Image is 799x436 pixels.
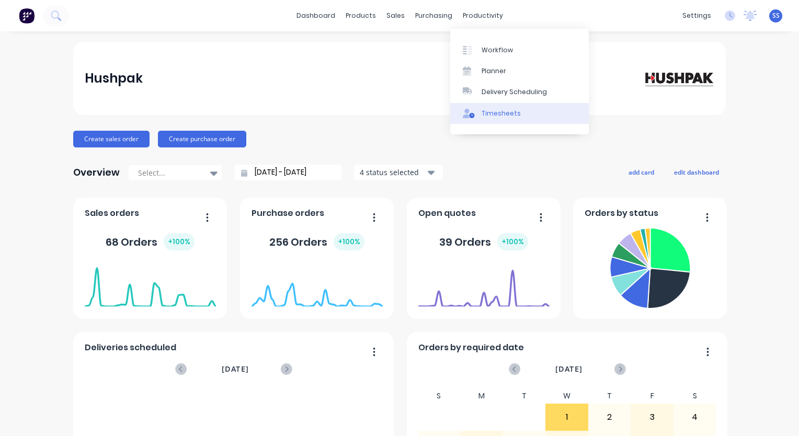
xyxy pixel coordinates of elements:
div: productivity [458,8,508,24]
a: Timesheets [450,103,589,124]
div: + 100 % [497,233,528,250]
button: Create sales order [73,131,150,147]
div: products [340,8,381,24]
span: Sales orders [85,207,139,220]
button: edit dashboard [667,165,726,179]
div: 39 Orders [439,233,528,250]
a: Delivery Scheduling [450,82,589,102]
span: Orders by status [585,207,658,220]
div: T [503,388,546,404]
button: Create purchase order [158,131,246,147]
div: Timesheets [482,109,521,118]
div: Delivery Scheduling [482,87,547,97]
div: Overview [73,162,120,183]
button: 4 status selected [354,165,443,180]
span: Open quotes [418,207,476,220]
img: Factory [19,8,35,24]
div: Hushpak [85,68,143,89]
div: S [674,388,716,404]
a: Planner [450,61,589,82]
div: 2 [589,404,631,430]
div: 3 [631,404,673,430]
div: M [460,388,503,404]
div: settings [677,8,716,24]
div: S [418,388,461,404]
div: purchasing [410,8,458,24]
div: T [588,388,631,404]
span: Purchase orders [252,207,324,220]
div: 68 Orders [106,233,195,250]
div: F [631,388,674,404]
div: 256 Orders [269,233,364,250]
span: SS [772,11,780,20]
div: 4 status selected [360,167,426,178]
div: 4 [674,404,716,430]
div: W [545,388,588,404]
button: add card [622,165,661,179]
span: [DATE] [555,363,583,375]
img: Hushpak [641,69,714,87]
span: [DATE] [222,363,249,375]
span: Orders by required date [418,341,524,354]
div: Planner [482,66,506,76]
div: + 100 % [164,233,195,250]
div: 1 [546,404,588,430]
a: dashboard [291,8,340,24]
a: Workflow [450,39,589,60]
div: sales [381,8,410,24]
div: Workflow [482,45,513,55]
div: + 100 % [334,233,364,250]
